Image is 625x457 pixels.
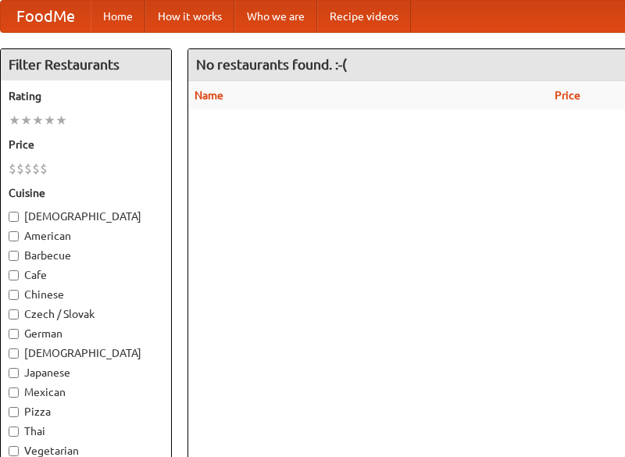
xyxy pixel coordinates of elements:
li: $ [9,160,16,177]
h4: Filter Restaurants [1,49,171,80]
ng-pluralize: No restaurants found. :-( [196,57,347,72]
li: ★ [55,112,67,129]
input: Chinese [9,290,19,300]
li: ★ [44,112,55,129]
input: Japanese [9,368,19,378]
a: Home [91,1,145,32]
input: Vegetarian [9,446,19,456]
li: ★ [20,112,32,129]
a: Recipe videos [317,1,411,32]
a: Price [555,89,580,102]
label: Czech / Slovak [9,306,163,322]
li: $ [40,160,48,177]
input: Pizza [9,407,19,417]
li: ★ [32,112,44,129]
label: Barbecue [9,248,163,263]
h5: Cuisine [9,185,163,201]
label: [DEMOGRAPHIC_DATA] [9,345,163,361]
a: How it works [145,1,234,32]
label: Cafe [9,267,163,283]
label: German [9,326,163,341]
input: Thai [9,427,19,437]
input: Barbecue [9,251,19,261]
li: $ [24,160,32,177]
li: $ [16,160,24,177]
a: Name [195,89,223,102]
label: [DEMOGRAPHIC_DATA] [9,209,163,224]
label: Pizza [9,404,163,420]
input: Czech / Slovak [9,309,19,320]
label: Thai [9,423,163,439]
input: Mexican [9,387,19,398]
a: FoodMe [1,1,91,32]
h5: Price [9,137,163,152]
label: Japanese [9,365,163,380]
li: $ [32,160,40,177]
input: American [9,231,19,241]
input: Cafe [9,270,19,280]
li: ★ [9,112,20,129]
label: Chinese [9,287,163,302]
label: Mexican [9,384,163,400]
input: [DEMOGRAPHIC_DATA] [9,212,19,222]
a: Who we are [234,1,317,32]
input: [DEMOGRAPHIC_DATA] [9,348,19,359]
label: American [9,228,163,244]
h5: Rating [9,88,163,104]
input: German [9,329,19,339]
